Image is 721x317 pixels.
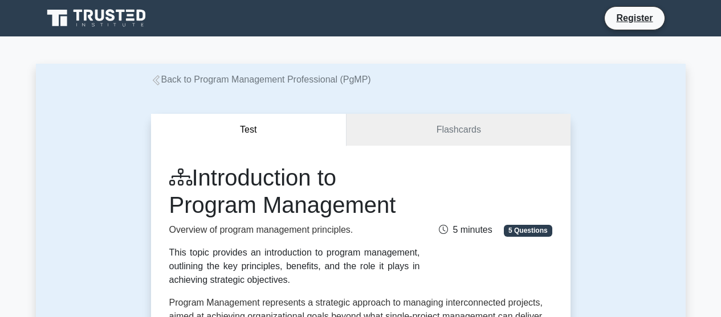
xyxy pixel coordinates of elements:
[609,11,659,25] a: Register
[169,246,420,287] div: This topic provides an introduction to program management, outlining the key principles, benefits...
[439,225,492,234] span: 5 minutes
[151,75,371,84] a: Back to Program Management Professional (PgMP)
[347,114,570,146] a: Flashcards
[504,225,552,236] span: 5 Questions
[169,223,420,237] p: Overview of program management principles.
[151,114,347,146] button: Test
[169,164,420,219] h1: Introduction to Program Management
